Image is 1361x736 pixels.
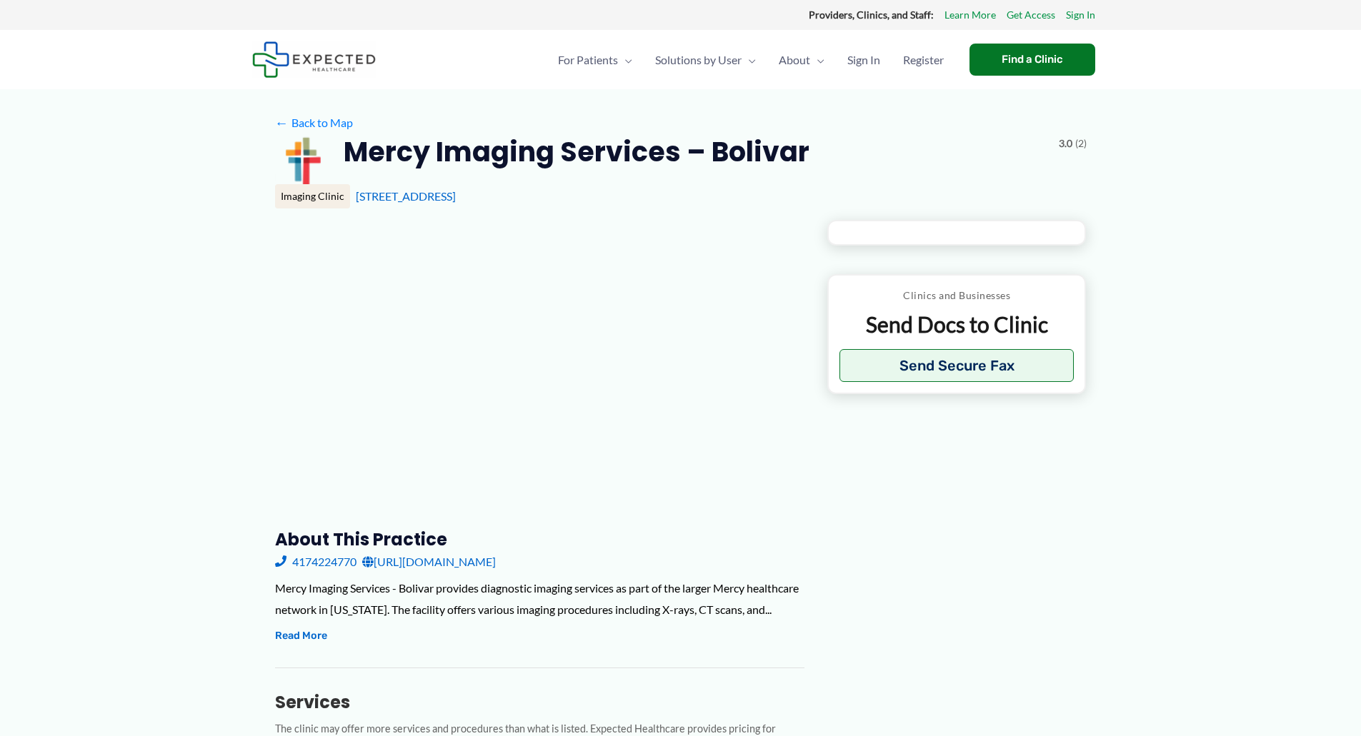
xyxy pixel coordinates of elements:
img: Expected Healthcare Logo - side, dark font, small [252,41,376,78]
span: About [779,35,810,85]
p: Clinics and Businesses [839,286,1075,305]
a: 4174224770 [275,551,357,573]
span: 3.0 [1059,134,1072,153]
a: Solutions by UserMenu Toggle [644,35,767,85]
a: AboutMenu Toggle [767,35,836,85]
a: Sign In [1066,6,1095,24]
a: Register [892,35,955,85]
span: Solutions by User [655,35,742,85]
a: ←Back to Map [275,112,353,133]
a: [URL][DOMAIN_NAME] [362,551,496,573]
span: (2) [1075,134,1087,153]
span: For Patients [558,35,618,85]
a: Sign In [836,35,892,85]
a: [STREET_ADDRESS] [356,189,456,203]
span: Menu Toggle [742,35,756,85]
h3: About this practice [275,528,804,550]
span: Menu Toggle [810,35,824,85]
div: Imaging Clinic [275,184,350,208]
span: Register [903,35,944,85]
span: Menu Toggle [618,35,632,85]
button: Read More [275,627,327,645]
p: Send Docs to Clinic [839,311,1075,338]
button: Send Secure Fax [839,349,1075,382]
strong: Providers, Clinics, and Staff: [809,9,934,21]
nav: Primary Site Navigation [547,35,955,85]
a: Learn More [944,6,996,24]
span: ← [275,116,289,129]
span: Sign In [847,35,880,85]
a: Find a Clinic [969,44,1095,76]
a: Get Access [1007,6,1055,24]
h2: Mercy Imaging Services – Bolivar [344,134,809,169]
h3: Services [275,691,804,713]
a: For PatientsMenu Toggle [547,35,644,85]
div: Mercy Imaging Services - Bolivar provides diagnostic imaging services as part of the larger Mercy... [275,578,804,620]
